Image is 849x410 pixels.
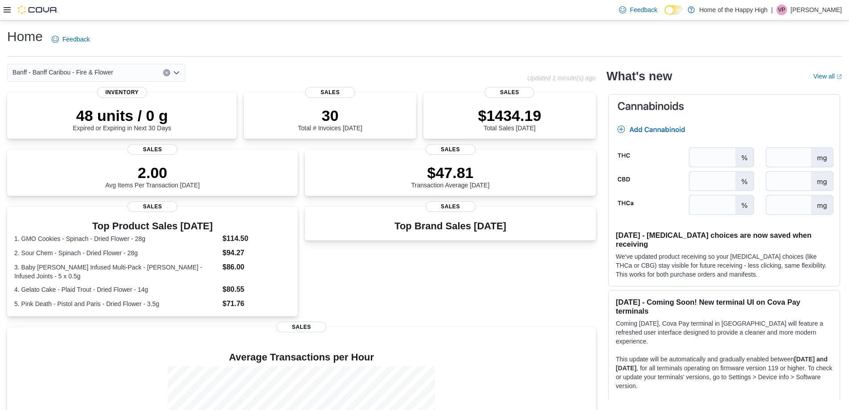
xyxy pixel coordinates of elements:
h3: Top Brand Sales [DATE] [394,221,506,232]
div: Expired or Expiring in Next 30 Days [73,107,171,132]
div: Avg Items Per Transaction [DATE] [105,164,200,189]
p: Coming [DATE], Cova Pay terminal in [GEOGRAPHIC_DATA] will feature a refreshed user interface des... [616,319,833,346]
input: Dark Mode [664,5,683,15]
p: 2.00 [105,164,200,182]
dt: 5. Pink Death - Pistol and Paris - Dried Flower - 3.5g [14,299,219,308]
a: Feedback [48,30,93,48]
span: Sales [426,144,476,155]
svg: External link [837,74,842,79]
h3: [DATE] - [MEDICAL_DATA] choices are now saved when receiving [616,231,833,248]
span: Sales [426,201,476,212]
p: | [771,4,773,15]
div: Total # Invoices [DATE] [298,107,362,132]
span: Sales [276,322,326,332]
p: [PERSON_NAME] [791,4,842,15]
div: Total Sales [DATE] [478,107,541,132]
p: Home of the Happy High [699,4,767,15]
p: Updated 1 minute(s) ago [527,75,596,82]
span: Feedback [630,5,657,14]
span: Sales [305,87,355,98]
div: Vijit Ponnaiya [776,4,787,15]
img: Cova [18,5,58,14]
h3: [DATE] - Coming Soon! New terminal UI on Cova Pay terminals [616,298,833,315]
p: 30 [298,107,362,124]
p: This update will be automatically and gradually enabled between , for all terminals operating on ... [616,355,833,390]
dt: 1. GMO Cookies - Spinach - Dried Flower - 28g [14,234,219,243]
dd: $86.00 [222,262,291,273]
h4: Average Transactions per Hour [14,352,589,363]
p: We've updated product receiving so your [MEDICAL_DATA] choices (like THCa or CBG) stay visible fo... [616,252,833,279]
h1: Home [7,28,43,46]
button: Clear input [163,69,170,76]
h3: Top Product Sales [DATE] [14,221,291,232]
dd: $80.55 [222,284,291,295]
button: Open list of options [173,69,180,76]
dt: 2. Sour Chem - Spinach - Dried Flower - 28g [14,248,219,257]
h2: What's new [607,69,672,83]
dd: $94.27 [222,248,291,258]
p: $1434.19 [478,107,541,124]
a: Feedback [615,1,660,19]
span: Inventory [97,87,147,98]
span: Sales [484,87,534,98]
p: 48 units / 0 g [73,107,171,124]
dt: 3. Baby [PERSON_NAME] Infused Multi-Pack - [PERSON_NAME] - Infused Joints - 5 x 0.5g [14,263,219,281]
a: View allExternal link [813,73,842,80]
dd: $114.50 [222,233,291,244]
div: Transaction Average [DATE] [411,164,490,189]
p: $47.81 [411,164,490,182]
dt: 4. Gelato Cake - Plaid Trout - Dried Flower - 14g [14,285,219,294]
span: Sales [127,201,177,212]
span: VP [778,4,785,15]
span: Sales [127,144,177,155]
dd: $71.76 [222,298,291,309]
span: Banff - Banff Caribou - Fire & Flower [12,67,113,78]
span: Feedback [62,35,90,44]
